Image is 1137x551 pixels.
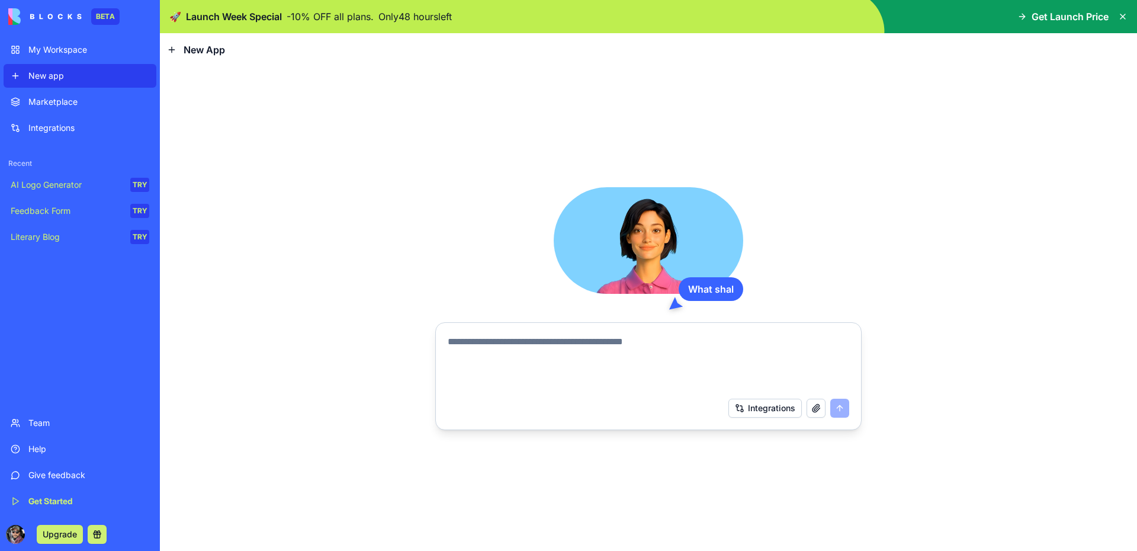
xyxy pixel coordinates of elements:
a: AI Logo GeneratorTRY [4,173,156,197]
a: New app [4,64,156,88]
div: Team [28,417,149,429]
a: Help [4,437,156,461]
div: My Workspace [28,44,149,56]
a: Marketplace [4,90,156,114]
div: Help [28,443,149,455]
div: What shal [679,277,743,301]
button: Upgrade [37,525,83,544]
div: TRY [130,178,149,192]
div: BETA [91,8,120,25]
div: Get Started [28,495,149,507]
p: Only 48 hours left [378,9,452,24]
a: My Workspace [4,38,156,62]
div: Literary Blog [11,231,122,243]
button: Integrations [728,399,802,418]
div: Feedback Form [11,205,122,217]
div: Marketplace [28,96,149,108]
a: Give feedback [4,463,156,487]
a: Upgrade [37,528,83,540]
a: Feedback FormTRY [4,199,156,223]
span: Get Launch Price [1032,9,1109,24]
img: ACg8ocIGc8M8KOI4aYxjz8pxxHO7mEJRKza4cBcZILVS-zyLfMexxrR_CA=s96-c [6,525,25,544]
a: BETA [8,8,120,25]
img: logo [8,8,82,25]
span: New App [184,43,225,57]
span: Recent [4,159,156,168]
div: Give feedback [28,469,149,481]
span: 🚀 [169,9,181,24]
div: TRY [130,204,149,218]
a: Integrations [4,116,156,140]
div: AI Logo Generator [11,179,122,191]
span: Launch Week Special [186,9,282,24]
div: New app [28,70,149,82]
p: - 10 % OFF all plans. [287,9,374,24]
div: Integrations [28,122,149,134]
a: Team [4,411,156,435]
a: Literary BlogTRY [4,225,156,249]
a: Get Started [4,489,156,513]
div: TRY [130,230,149,244]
